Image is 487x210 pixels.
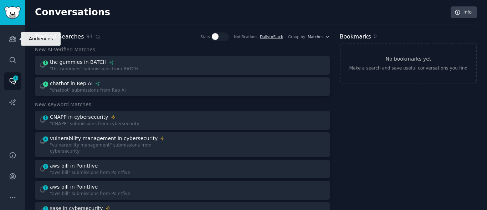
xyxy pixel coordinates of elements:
a: 1thc gummies in BATCH"thc gummies" submissions from BATCH [35,56,330,75]
span: Matches [308,34,323,39]
div: Group by [288,34,305,39]
a: 7aws bill in Pointfive"aws bill" submissions from Pointfive [35,181,330,200]
a: DailytoSlack [260,35,283,39]
span: 4 [42,137,49,142]
span: New AI-Verified Matches [35,46,95,53]
a: Info [451,6,477,19]
span: 7 [42,185,49,190]
div: "thc gummies" submissions from BATCH [50,66,138,72]
span: 1 [42,60,49,65]
a: 1CNAPP in cybersecurity"CNAPP" submissions from cybersecurity [35,111,330,130]
div: aws bill in Pointfive [50,162,98,170]
span: New Keyword Matches [35,101,91,108]
div: thc gummies in BATCH [50,58,107,66]
div: Stats [200,34,210,39]
span: 1 [42,115,49,120]
div: "aws bill" submissions from Pointfive [50,191,130,197]
h3: No bookmarks yet [385,55,431,63]
span: 94 [86,33,93,40]
div: aws bill in Pointfive [50,183,98,191]
a: 319 [4,72,21,90]
a: 4vulnerability management in cybersecurity"vulnerability management" submissions from cybersecurity [35,132,330,157]
a: No bookmarks yetMake a search and save useful conversations you find [340,43,477,83]
h2: Conversations [35,7,110,18]
h2: Tracked Searches [35,32,84,41]
div: "vulnerability management" submissions from cybersecurity [50,142,177,155]
h2: Bookmarks [340,32,371,41]
div: vulnerability management in cybersecurity [50,135,158,142]
div: "aws bill" submissions from Pointfive [50,170,130,176]
div: chatbot in Rep AI [50,80,93,87]
button: Matches [308,34,329,39]
div: Notifications [234,34,257,39]
span: 1 [42,82,49,87]
a: 1chatbot in Rep AI"chatbot" submissions from Rep AI [35,77,330,96]
div: CNAPP in cybersecurity [50,113,108,121]
span: 0 [374,34,377,39]
a: 7aws bill in Pointfive"aws bill" submissions from Pointfive [35,160,330,179]
span: 319 [12,76,19,81]
span: 7 [42,164,49,169]
img: GummySearch logo [4,6,21,19]
div: "chatbot" submissions from Rep AI [50,87,126,94]
div: Make a search and save useful conversations you find [349,65,467,72]
div: "CNAPP" submissions from cybersecurity [50,121,139,127]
